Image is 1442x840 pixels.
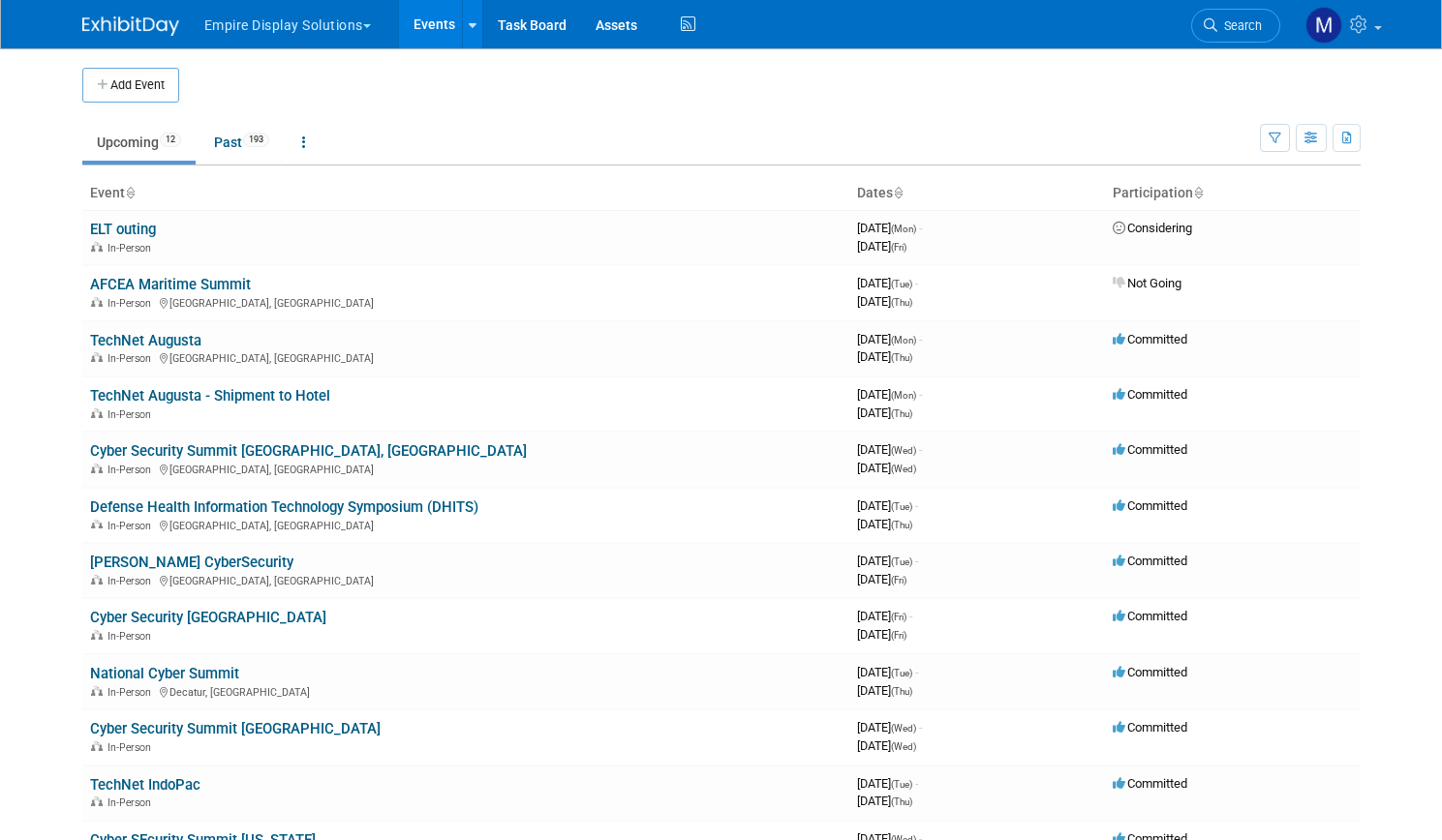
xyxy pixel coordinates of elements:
[915,776,918,791] span: -
[857,276,918,290] span: [DATE]
[1113,498,1187,513] span: Committed
[90,294,842,310] div: [GEOGRAPHIC_DATA], [GEOGRAPHIC_DATA]
[857,387,922,402] span: [DATE]
[915,498,918,513] span: -
[91,297,103,307] img: In-Person Event
[891,464,916,474] span: (Wed)
[891,352,912,363] span: (Thu)
[857,665,918,679] span: [DATE]
[857,554,918,568] span: [DATE]
[82,68,179,103] button: Add Event
[90,683,842,699] div: Decatur, [GEOGRAPHIC_DATA]
[891,668,912,678] span: (Tue)
[91,686,103,696] img: In-Person Event
[891,279,912,289] span: (Tue)
[857,776,918,791] span: [DATE]
[849,177,1105,210] th: Dates
[107,796,157,809] span: In-Person
[91,520,103,529] img: In-Person Event
[857,294,912,309] span: [DATE]
[1113,387,1187,402] span: Committed
[107,242,157,255] span: In-Person
[909,609,912,623] span: -
[1305,7,1342,44] img: Matt h
[919,720,922,735] span: -
[107,408,157,421] span: In-Person
[919,332,922,346] span: -
[90,387,330,405] a: TechNet Augusta - Shipment to Hotel
[107,297,157,310] span: In-Person
[90,720,381,737] a: Cyber Security Summit [GEOGRAPHIC_DATA]
[857,332,922,346] span: [DATE]
[1113,332,1187,346] span: Committed
[1193,185,1203,200] a: Sort by Participation Type
[125,185,135,200] a: Sort by Event Name
[857,627,906,642] span: [DATE]
[243,133,269,147] span: 193
[1113,665,1187,679] span: Committed
[857,738,916,753] span: [DATE]
[199,124,284,161] a: Past193
[915,554,918,568] span: -
[857,720,922,735] span: [DATE]
[891,630,906,641] span: (Fri)
[1113,442,1187,457] span: Committed
[891,335,916,345] span: (Mon)
[1217,18,1262,33] span: Search
[90,276,251,293] a: AFCEA Maritime Summit
[891,520,912,530] span: (Thu)
[91,575,103,585] img: In-Person Event
[107,464,157,476] span: In-Person
[160,133,181,147] span: 12
[891,408,912,419] span: (Thu)
[857,572,906,586] span: [DATE]
[857,221,922,235] span: [DATE]
[857,442,922,457] span: [DATE]
[891,445,916,456] span: (Wed)
[90,332,201,349] a: TechNet Augusta
[891,796,912,807] span: (Thu)
[891,686,912,697] span: (Thu)
[919,387,922,402] span: -
[91,408,103,418] img: In-Person Event
[857,498,918,513] span: [DATE]
[1113,276,1181,290] span: Not Going
[107,630,157,643] span: In-Person
[857,794,912,808] span: [DATE]
[857,239,906,254] span: [DATE]
[1113,776,1187,791] span: Committed
[90,442,527,460] a: Cyber Security Summit [GEOGRAPHIC_DATA], [GEOGRAPHIC_DATA]
[107,520,157,532] span: In-Person
[82,124,196,161] a: Upcoming12
[891,390,916,401] span: (Mon)
[919,221,922,235] span: -
[915,665,918,679] span: -
[857,609,912,623] span: [DATE]
[915,276,918,290] span: -
[91,242,103,252] img: In-Person Event
[82,16,179,36] img: ExhibitDay
[893,185,903,200] a: Sort by Start Date
[90,349,842,365] div: [GEOGRAPHIC_DATA], [GEOGRAPHIC_DATA]
[891,575,906,585] span: (Fri)
[91,741,103,751] img: In-Person Event
[91,630,103,640] img: In-Person Event
[891,741,916,752] span: (Wed)
[82,177,849,210] th: Event
[891,556,912,567] span: (Tue)
[891,612,906,622] span: (Fri)
[891,779,912,790] span: (Tue)
[891,723,916,734] span: (Wed)
[90,554,293,571] a: [PERSON_NAME] CyberSecurity
[1113,221,1192,235] span: Considering
[107,575,157,587] span: In-Person
[90,665,239,682] a: National Cyber Summit
[91,352,103,362] img: In-Person Event
[1113,609,1187,623] span: Committed
[91,796,103,806] img: In-Person Event
[90,609,326,626] a: Cyber Security [GEOGRAPHIC_DATA]
[90,776,200,794] a: TechNet IndoPac
[90,572,842,587] div: [GEOGRAPHIC_DATA], [GEOGRAPHIC_DATA]
[90,498,478,516] a: Defense Health Information Technology Symposium (DHITS)
[1191,9,1280,43] a: Search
